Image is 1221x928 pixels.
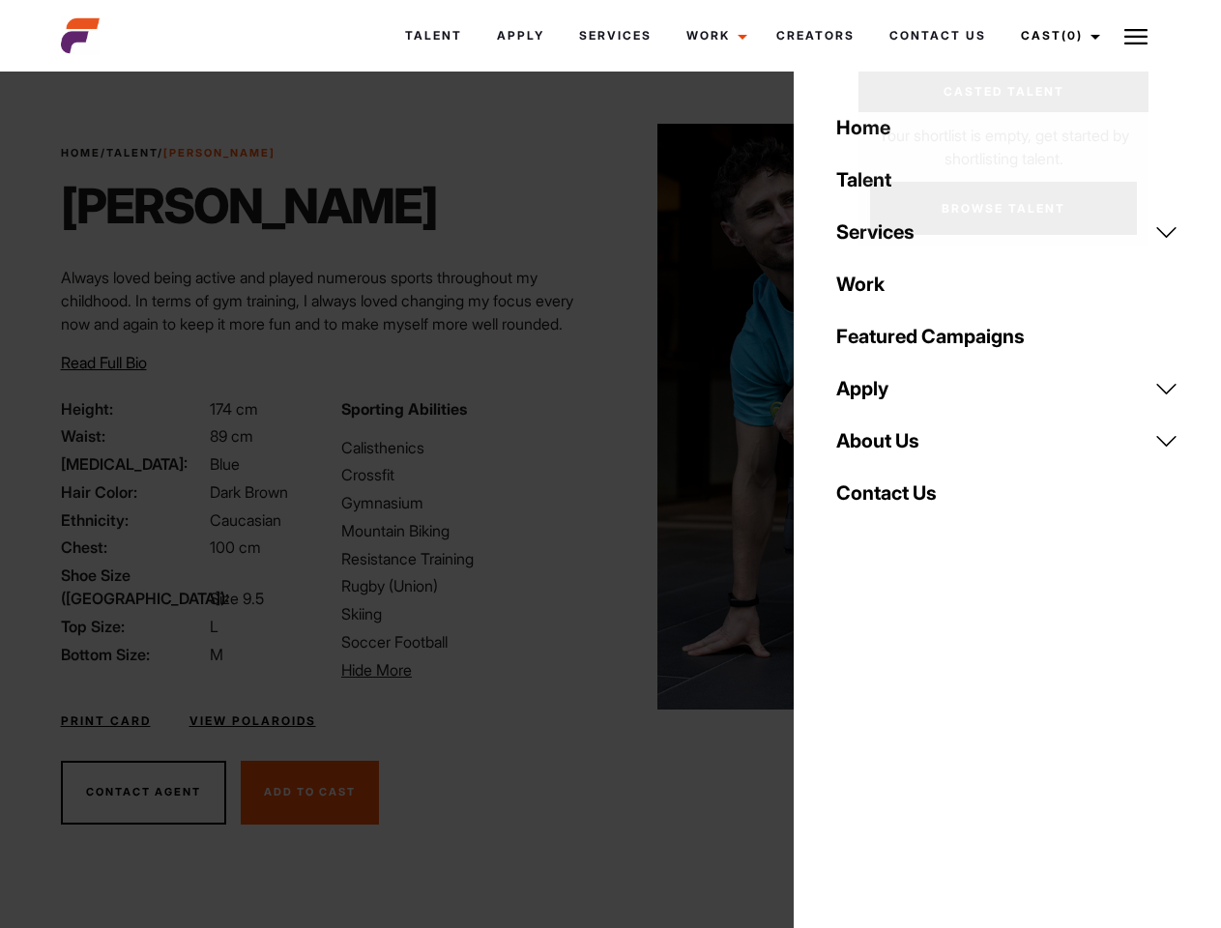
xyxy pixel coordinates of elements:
[210,454,240,474] span: Blue
[241,761,379,825] button: Add To Cast
[61,761,226,825] button: Contact Agent
[562,10,669,62] a: Services
[61,351,147,374] button: Read Full Bio
[210,537,261,557] span: 100 cm
[858,112,1148,170] p: Your shortlist is empty, get started by shortlisting talent.
[825,206,1190,258] a: Services
[61,353,147,372] span: Read Full Bio
[61,615,206,638] span: Top Size:
[669,10,759,62] a: Work
[61,16,100,55] img: cropped-aefm-brand-fav-22-square.png
[61,177,437,235] h1: [PERSON_NAME]
[210,589,264,608] span: Size 9.5
[61,536,206,559] span: Chest:
[388,10,480,62] a: Talent
[341,630,598,653] li: Soccer Football
[825,154,1190,206] a: Talent
[210,426,253,446] span: 89 cm
[1003,10,1112,62] a: Cast(0)
[61,424,206,448] span: Waist:
[341,399,467,419] strong: Sporting Abilities
[210,510,281,530] span: Caucasian
[61,480,206,504] span: Hair Color:
[106,146,158,159] a: Talent
[61,564,206,610] span: Shoe Size ([GEOGRAPHIC_DATA]):
[341,519,598,542] li: Mountain Biking
[825,258,1190,310] a: Work
[341,602,598,625] li: Skiing
[858,72,1148,112] a: Casted Talent
[210,645,223,664] span: M
[341,660,412,680] span: Hide More
[759,10,872,62] a: Creators
[61,397,206,420] span: Height:
[1061,28,1083,43] span: (0)
[189,712,316,730] a: View Polaroids
[825,310,1190,362] a: Featured Campaigns
[61,643,206,666] span: Bottom Size:
[61,452,206,476] span: [MEDICAL_DATA]:
[61,266,599,451] p: Always loved being active and played numerous sports throughout my childhood. In terms of gym tra...
[825,101,1190,154] a: Home
[870,182,1137,235] a: Browse Talent
[825,467,1190,519] a: Contact Us
[264,785,356,798] span: Add To Cast
[1124,25,1148,48] img: Burger icon
[825,362,1190,415] a: Apply
[210,482,288,502] span: Dark Brown
[210,617,218,636] span: L
[341,574,598,597] li: Rugby (Union)
[61,712,151,730] a: Print Card
[341,491,598,514] li: Gymnasium
[872,10,1003,62] a: Contact Us
[341,436,598,459] li: Calisthenics
[61,145,276,161] span: / /
[480,10,562,62] a: Apply
[210,399,258,419] span: 174 cm
[61,508,206,532] span: Ethnicity:
[61,146,101,159] a: Home
[341,463,598,486] li: Crossfit
[341,547,598,570] li: Resistance Training
[163,146,276,159] strong: [PERSON_NAME]
[825,415,1190,467] a: About Us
